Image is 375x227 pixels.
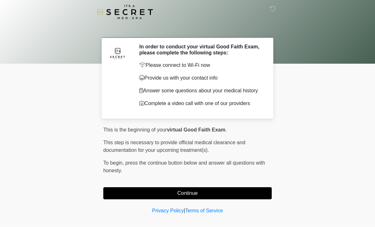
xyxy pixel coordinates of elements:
p: Please connect to Wi-Fi now [139,61,262,69]
p: Complete a video call with one of our providers [139,100,262,107]
span: This is the beginning of your [103,127,167,132]
a: Terms of Service [185,208,223,213]
img: It's A Secret Med Spa Logo [97,5,153,19]
span: To begin, [103,160,125,166]
a: Privacy Policy [152,208,184,213]
p: Provide us with your contact info [139,74,262,82]
button: Continue [103,187,272,199]
p: Answer some questions about your medical history [139,87,262,95]
span: press the continue button below and answer all questions with honesty. [103,160,265,173]
h1: ‎ ‎ [99,23,276,35]
strong: virtual Good Faith Exam [167,127,225,132]
h2: In order to conduct your virtual Good Faith Exam, please complete the following steps: [139,44,262,56]
span: . [225,127,227,132]
img: Agent Avatar [108,44,127,63]
a: | [184,208,185,213]
span: This step is necessary to provide official medical clearance and documentation for your upcoming ... [103,140,245,153]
